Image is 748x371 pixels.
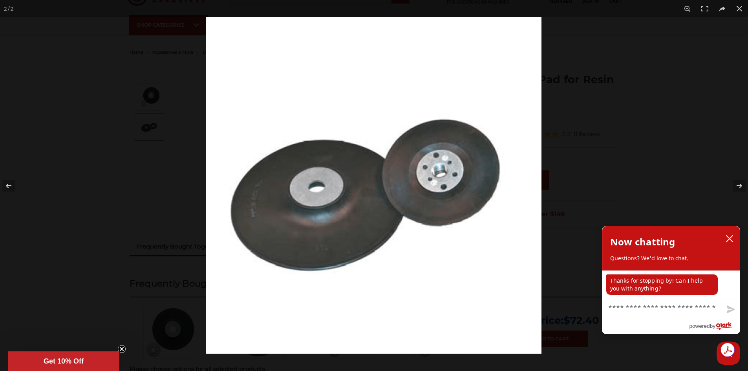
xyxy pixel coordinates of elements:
[606,274,718,295] p: Thanks for stopping by! Can I help you with anything?
[717,342,740,365] button: Close Chatbox
[206,17,541,354] img: Koltec_Smooth_Face_Pad__78140.1570196999.png
[602,270,740,298] div: chat
[602,226,740,334] div: olark chatbox
[8,351,119,371] div: Get 10% OffClose teaser
[118,345,126,353] button: Close teaser
[720,301,740,319] button: Send message
[610,234,675,250] h2: Now chatting
[44,357,84,365] span: Get 10% Off
[710,321,715,331] span: by
[689,319,740,334] a: Powered by Olark
[610,254,732,262] p: Questions? We'd love to chat.
[723,233,736,245] button: close chatbox
[689,321,710,331] span: powered
[721,166,748,205] button: Next (arrow right)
